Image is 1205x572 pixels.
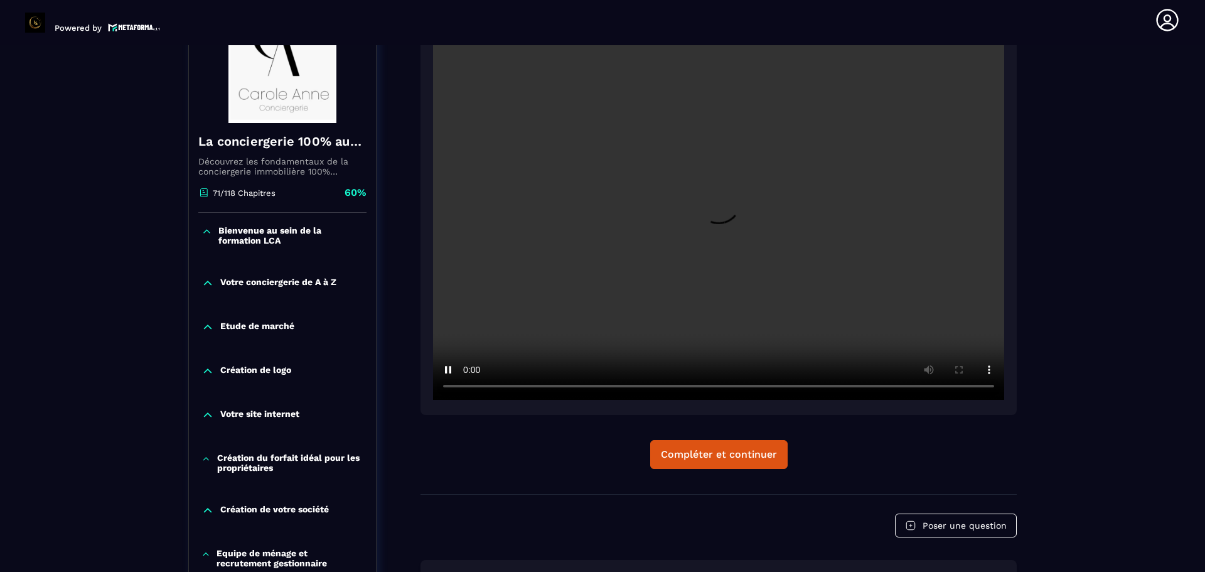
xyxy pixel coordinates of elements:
[217,453,363,473] p: Création du forfait idéal pour les propriétaires
[220,277,336,289] p: Votre conciergerie de A à Z
[220,321,294,333] p: Etude de marché
[213,188,276,198] p: 71/118 Chapitres
[220,365,291,377] p: Création de logo
[198,132,367,150] h4: La conciergerie 100% automatisée
[217,548,363,568] p: Equipe de ménage et recrutement gestionnaire
[220,409,299,421] p: Votre site internet
[661,448,777,461] div: Compléter et continuer
[345,186,367,200] p: 60%
[55,23,102,33] p: Powered by
[198,156,367,176] p: Découvrez les fondamentaux de la conciergerie immobilière 100% automatisée. Cette formation est c...
[218,225,363,246] p: Bienvenue au sein de la formation LCA
[895,514,1017,537] button: Poser une question
[650,440,788,469] button: Compléter et continuer
[25,13,45,33] img: logo-branding
[220,504,329,517] p: Création de votre société
[108,22,161,33] img: logo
